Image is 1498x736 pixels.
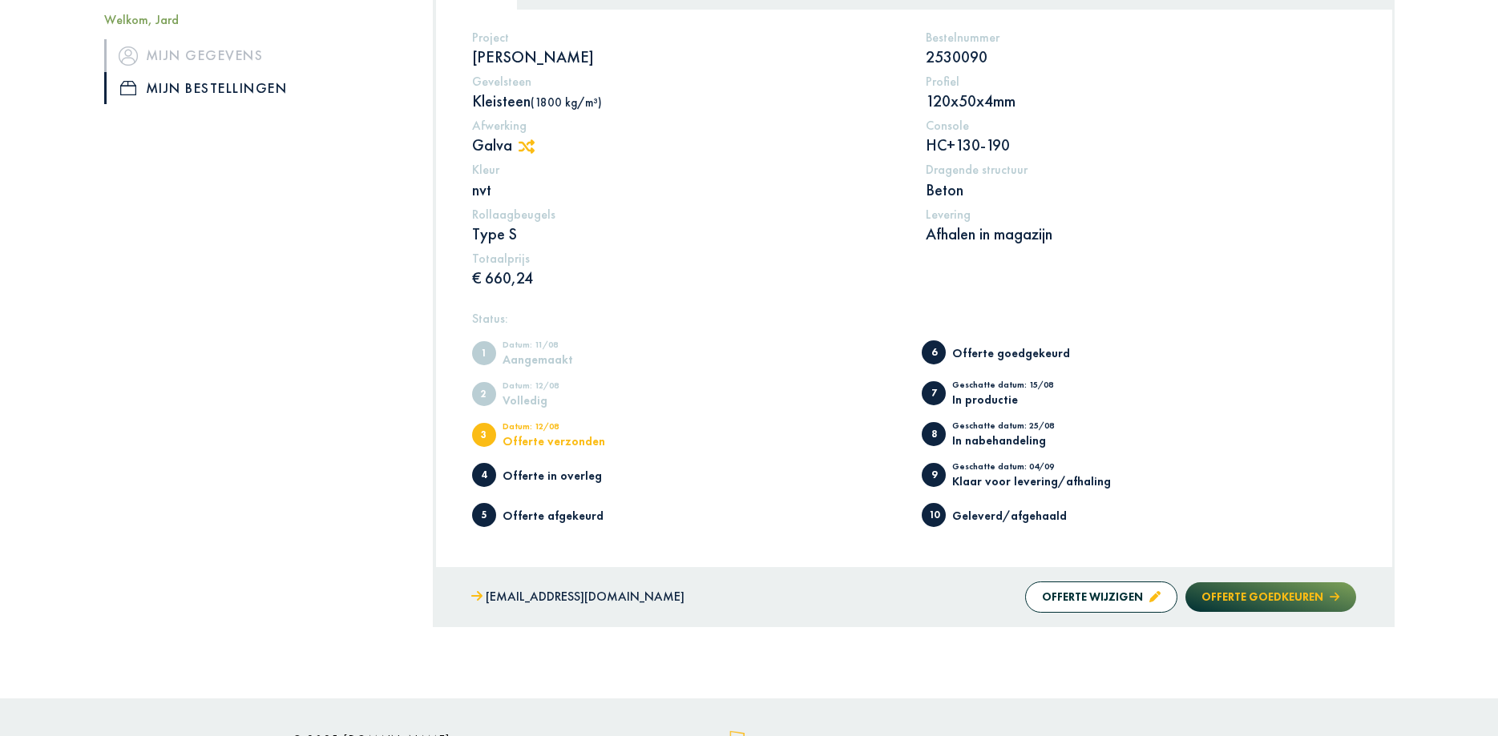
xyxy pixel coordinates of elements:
[952,347,1084,359] div: Offerte goedgekeurd
[926,135,1356,155] p: HC+130-190
[531,95,602,110] span: (1800 kg/m³)
[472,463,496,487] span: Offerte in overleg
[952,393,1084,405] div: In productie
[922,422,946,446] span: In nabehandeling
[503,435,635,447] div: Offerte verzonden
[472,382,496,406] span: Volledig
[472,74,902,89] h5: Gevelsteen
[472,30,902,45] h5: Project
[503,340,635,353] div: Datum: 11/08
[922,340,946,364] span: Offerte goedgekeurd
[120,81,136,95] img: icon
[503,381,635,394] div: Datum: 12/08
[503,509,635,521] div: Offerte afgekeurd
[922,381,946,405] span: In productie
[926,179,1356,200] p: Beton
[926,118,1356,133] h5: Console
[926,207,1356,222] h5: Levering
[472,503,496,527] span: Offerte afgekeurd
[472,179,902,200] p: nvt
[952,380,1084,393] div: Geschatte datum: 15/08
[119,46,138,65] img: icon
[472,46,902,67] p: [PERSON_NAME]
[952,462,1111,475] div: Geschatte datum: 04/09
[926,46,1356,67] p: 2530090
[1025,581,1177,613] button: Offerte wijzigen
[472,90,902,111] p: Kleisteen
[472,341,496,365] span: Aangemaakt
[472,135,902,155] p: Galva
[472,162,902,177] h5: Kleur
[471,585,684,609] a: [EMAIL_ADDRESS][DOMAIN_NAME]
[503,394,635,406] div: Volledig
[952,421,1084,434] div: Geschatte datum: 25/08
[503,353,635,365] div: Aangemaakt
[472,223,902,244] p: Type S
[926,90,1356,111] p: 120x50x4mm
[926,223,1356,244] p: Afhalen in magazijn
[104,39,409,71] a: iconMijn gegevens
[1185,582,1355,612] button: Offerte goedkeuren
[503,469,635,481] div: Offerte in overleg
[472,311,1356,326] h5: Status:
[922,503,946,527] span: Geleverd/afgehaald
[104,12,409,27] h5: Welkom, Jard
[472,118,902,133] h5: Afwerking
[926,162,1356,177] h5: Dragende structuur
[926,74,1356,89] h5: Profiel
[926,30,1356,45] h5: Bestelnummer
[952,434,1084,446] div: In nabehandeling
[952,509,1084,521] div: Geleverd/afgehaald
[472,207,902,222] h5: Rollaagbeugels
[472,267,902,288] p: € 660,24
[472,251,902,266] h5: Totaalprijs
[952,475,1111,487] div: Klaar voor levering/afhaling
[503,422,635,435] div: Datum: 12/08
[104,72,409,104] a: iconMijn bestellingen
[472,423,496,447] span: Offerte verzonden
[922,463,946,487] span: Klaar voor levering/afhaling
